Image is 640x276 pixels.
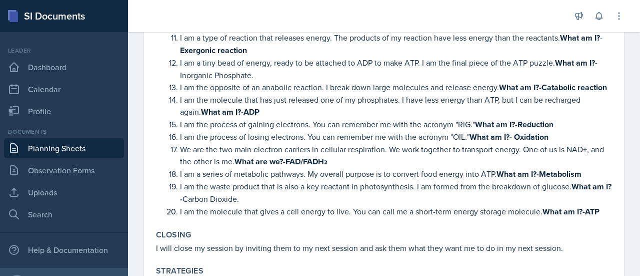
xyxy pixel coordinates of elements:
strong: What am I?- [555,57,597,69]
p: I am the molecule that has just released one of my phosphates. I have less energy than ATP, but I... [180,94,612,118]
a: Profile [4,101,124,121]
p: I am a type of reaction that releases energy. The products of my reaction have less energy than t... [180,32,612,57]
p: I will close my session by inviting them to my next session and ask them what they want me to do ... [156,242,612,254]
p: I am a tiny bead of energy, ready to be attached to ADP to make ATP. I am the final piece of the ... [180,57,612,81]
p: I am the opposite of an anabolic reaction. I break down large molecules and release energy. [180,81,612,94]
strong: What am I?-Reduction [475,119,553,130]
a: Search [4,204,124,224]
div: Documents [4,127,124,136]
label: Strategies [156,266,203,276]
a: Calendar [4,79,124,99]
strong: What am I? [560,32,600,44]
p: I am the molecule that gives a cell energy to live. You can call me a short-term energy storage m... [180,205,612,218]
p: I am the process of gaining electrons. You can remember me with the acronym "RIG." [180,118,612,131]
a: Uploads [4,182,124,202]
strong: What am I?-Metabolism [496,168,581,180]
p: I am the waste product that is also a key reactant in photosynthesis. I am formed from the breakd... [180,180,612,205]
a: Planning Sheets [4,138,124,158]
strong: Oxidation [514,131,548,143]
strong: What am I?-ATP [542,206,599,217]
a: Observation Forms [4,160,124,180]
div: Leader [4,46,124,55]
a: Dashboard [4,57,124,77]
strong: Exergonic reaction [180,45,247,56]
strong: What are we?-FAD/FADH₂ [234,156,327,167]
div: Help & Documentation [4,240,124,260]
p: We are the two main electron carriers in cellular respiration. We work together to transport ener... [180,143,612,168]
strong: What am I?-ADP [201,106,259,118]
label: Closing [156,230,191,240]
strong: What am I?-Catabolic reaction [499,82,607,93]
strong: What am I?- [469,131,512,143]
p: I am the process of losing electrons. You can remember me with the acronym "OIL." [180,131,612,143]
p: I am a series of metabolic pathways. My overall purpose is to convert food energy into ATP. [180,168,612,180]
